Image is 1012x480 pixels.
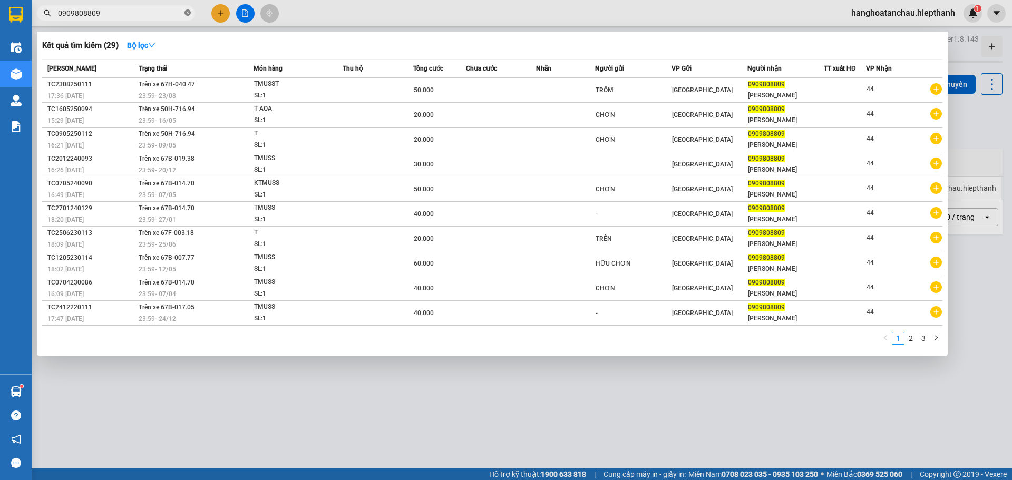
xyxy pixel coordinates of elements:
div: [PERSON_NAME] [748,214,823,225]
img: warehouse-icon [11,95,22,106]
div: T [254,128,333,140]
span: 40.000 [414,210,434,218]
span: 23:59 - 23/08 [139,92,176,100]
span: left [882,335,889,341]
span: 17:47 [DATE] [47,315,84,322]
img: warehouse-icon [11,386,22,397]
span: 44 [867,135,874,142]
span: 0909808809 [748,229,785,237]
span: Nhãn [536,65,551,72]
div: T AQA [254,103,333,115]
span: 0909808809 [748,155,785,162]
div: TC1205230114 [47,252,135,263]
span: 0909808809 [748,279,785,286]
div: TC2012240093 [47,153,135,164]
span: [GEOGRAPHIC_DATA] [672,161,733,168]
span: 44 [867,110,874,117]
div: SL: 1 [254,189,333,201]
span: Trên xe 50H-716.94 [139,105,195,113]
span: Trên xe 67B-014.70 [139,180,194,187]
span: 0909808809 [748,303,785,311]
div: [PERSON_NAME] [748,164,823,175]
span: plus-circle [930,158,942,169]
div: TC0905250112 [47,129,135,140]
span: 50.000 [414,185,434,193]
span: 0909808809 [748,180,785,187]
div: TC0704230086 [47,277,135,288]
span: 44 [867,209,874,217]
span: 23:59 - 27/01 [139,216,176,223]
span: Trên xe 67B-007.77 [139,254,194,261]
a: 1 [892,332,904,344]
div: - [596,308,671,319]
span: down [148,42,155,49]
span: 40.000 [414,309,434,317]
div: SL: 1 [254,313,333,325]
span: 0909808809 [748,130,785,138]
span: 0909808809 [748,204,785,212]
span: [GEOGRAPHIC_DATA] [672,260,733,267]
h3: Kết quả tìm kiếm ( 29 ) [42,40,119,51]
span: plus-circle [930,182,942,194]
div: SL: 1 [254,288,333,300]
span: plus-circle [930,108,942,120]
span: Trên xe 67B-014.70 [139,279,194,286]
button: Bộ lọcdown [119,37,164,54]
div: CHƠN [596,134,671,145]
span: Trên xe 67B-019.38 [139,155,194,162]
span: TT xuất HĐ [824,65,856,72]
span: 17:36 [DATE] [47,92,84,100]
span: 16:21 [DATE] [47,142,84,149]
span: 44 [867,160,874,167]
span: Trên xe 67B-017.05 [139,303,194,311]
span: [GEOGRAPHIC_DATA] [672,210,733,218]
div: TC0705240090 [47,178,135,189]
span: search [44,9,51,17]
div: SL: 1 [254,239,333,250]
span: 0909808809 [748,254,785,261]
span: Trên xe 50H-716.94 [139,130,195,138]
div: T [254,227,333,239]
img: logo-vxr [9,7,23,23]
span: 20.000 [414,235,434,242]
span: 23:59 - 07/04 [139,290,176,298]
span: 60.000 [414,260,434,267]
li: 2 [904,332,917,345]
div: TMUSS [254,252,333,263]
div: SL: 1 [254,115,333,126]
span: 16:09 [DATE] [47,290,84,298]
div: SL: 1 [254,90,333,102]
span: 23:59 - 20/12 [139,166,176,174]
span: 23:59 - 24/12 [139,315,176,322]
span: plus-circle [930,232,942,243]
span: Chưa cước [466,65,497,72]
li: 3 [917,332,930,345]
span: 44 [867,85,874,93]
span: Trên xe 67F-003.18 [139,229,194,237]
div: TC2506230113 [47,228,135,239]
span: 44 [867,184,874,192]
span: 23:59 - 07/05 [139,191,176,199]
span: Trạng thái [139,65,167,72]
span: message [11,458,21,468]
span: 20.000 [414,111,434,119]
span: notification [11,434,21,444]
div: [PERSON_NAME] [748,288,823,299]
div: CHƠN [596,283,671,294]
button: left [879,332,892,345]
div: TMUSS [254,153,333,164]
li: 1 [892,332,904,345]
li: Previous Page [879,332,892,345]
div: [PERSON_NAME] [748,140,823,151]
span: plus-circle [930,207,942,219]
span: 40.000 [414,285,434,292]
span: [GEOGRAPHIC_DATA] [672,111,733,119]
span: right [933,335,939,341]
span: 23:59 - 16/05 [139,117,176,124]
span: 16:49 [DATE] [47,191,84,199]
div: SL: 1 [254,164,333,176]
div: KTMUSS [254,178,333,189]
span: 23:59 - 12/05 [139,266,176,273]
button: right [930,332,942,345]
span: 18:20 [DATE] [47,216,84,223]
